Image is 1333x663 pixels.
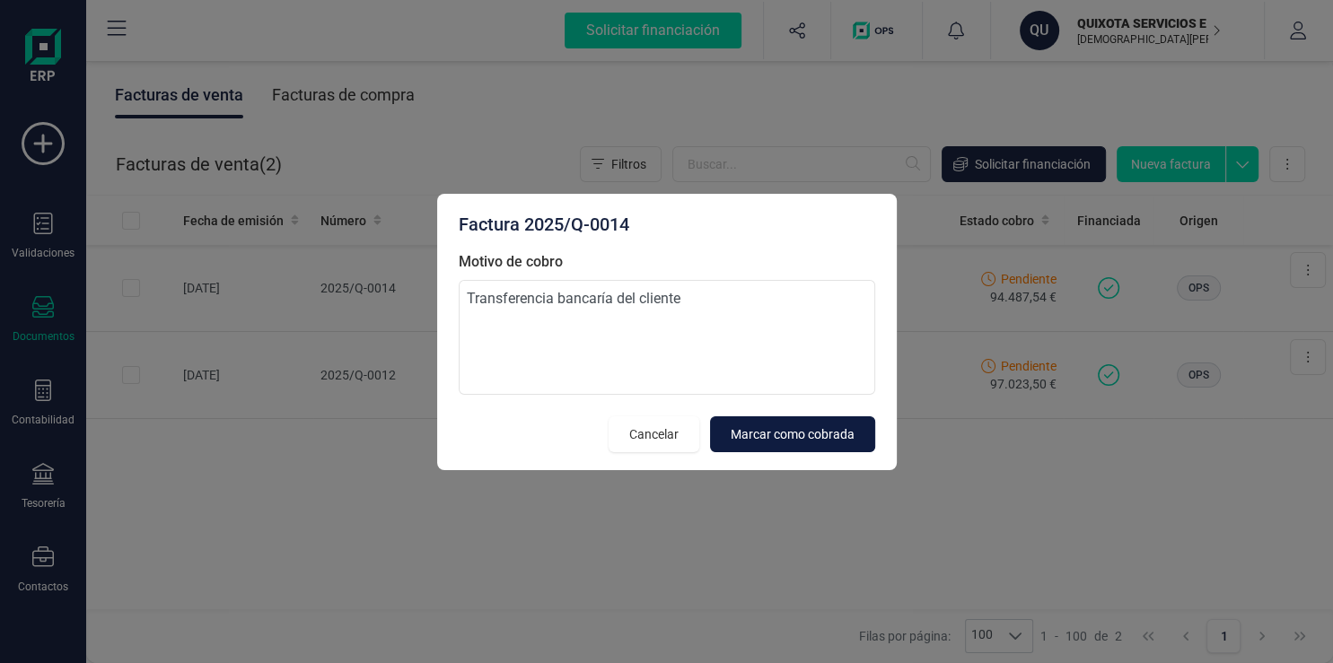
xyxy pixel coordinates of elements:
[459,251,875,273] label: Motivo de cobro
[609,416,699,452] button: Cancelar
[629,425,679,443] span: Cancelar
[459,280,875,395] textarea: Transferencia bancaría del cliente
[731,425,855,443] span: Marcar como cobrada
[710,416,875,452] button: Marcar como cobrada
[459,212,875,237] div: Factura 2025/Q-0014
